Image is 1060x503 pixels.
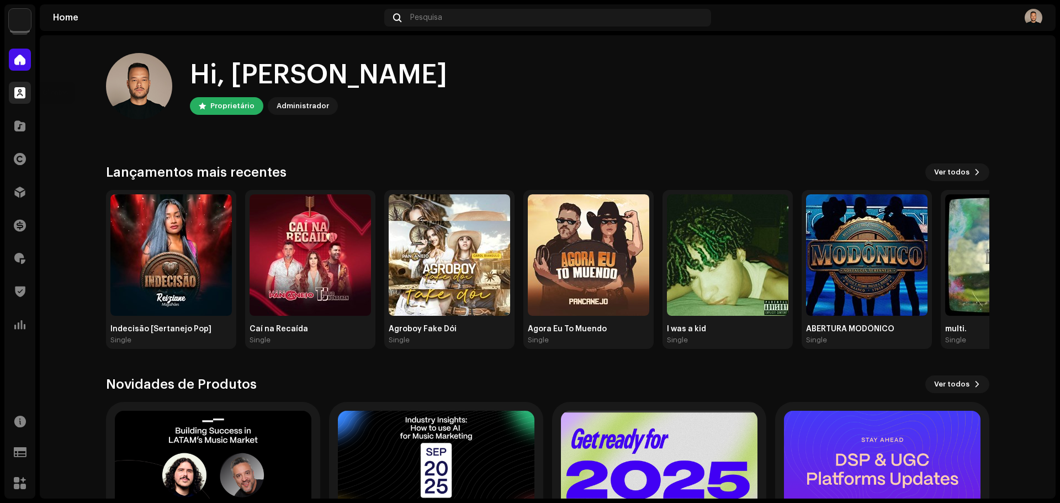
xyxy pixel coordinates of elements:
div: Single [389,336,410,345]
img: 1eb9de5b-5a70-4cf0-903c-4e486785bb23 [106,53,172,119]
button: Ver todos [925,163,989,181]
div: Single [250,336,271,345]
img: 09671ba1-96a8-452d-9130-020f26116c3d [667,194,788,316]
img: b27faa7f-0200-47fc-8c06-c982d73007a8 [110,194,232,316]
span: Ver todos [934,373,969,395]
div: Single [528,336,549,345]
img: 1eb9de5b-5a70-4cf0-903c-4e486785bb23 [1025,9,1042,27]
div: Single [667,336,688,345]
span: Ver todos [934,161,969,183]
div: Hi, [PERSON_NAME] [190,57,447,93]
img: 0893d661-40c0-4fe6-b807-61f59adc8135 [250,194,371,316]
div: Single [806,336,827,345]
div: Indecisão [Sertanejo Pop] [110,325,232,333]
button: Ver todos [925,375,989,393]
div: Single [945,336,966,345]
div: Administrador [277,99,329,113]
div: Proprietário [210,99,255,113]
div: I was a kid [667,325,788,333]
h3: Lançamentos mais recentes [106,163,287,181]
div: Home [53,13,380,22]
img: 730107d2-a053-4ff7-85f4-fb7feaab2b61 [528,194,649,316]
div: Agora Eu To Muendo [528,325,649,333]
div: Caí na Recaída [250,325,371,333]
div: Agroboy Fake Dói [389,325,510,333]
h3: Novidades de Produtos [106,375,257,393]
img: 9e5cf21a-7186-4984-9e72-a7596053ba1f [806,194,928,316]
div: Single [110,336,131,345]
div: ABERTURA MODÔNICO [806,325,928,333]
img: 1cf725b2-75a2-44e7-8fdf-5f1256b3d403 [9,9,31,31]
img: 1e3573b6-7a3b-4bb8-9e87-88ea90256ead [389,194,510,316]
span: Pesquisa [410,13,442,22]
